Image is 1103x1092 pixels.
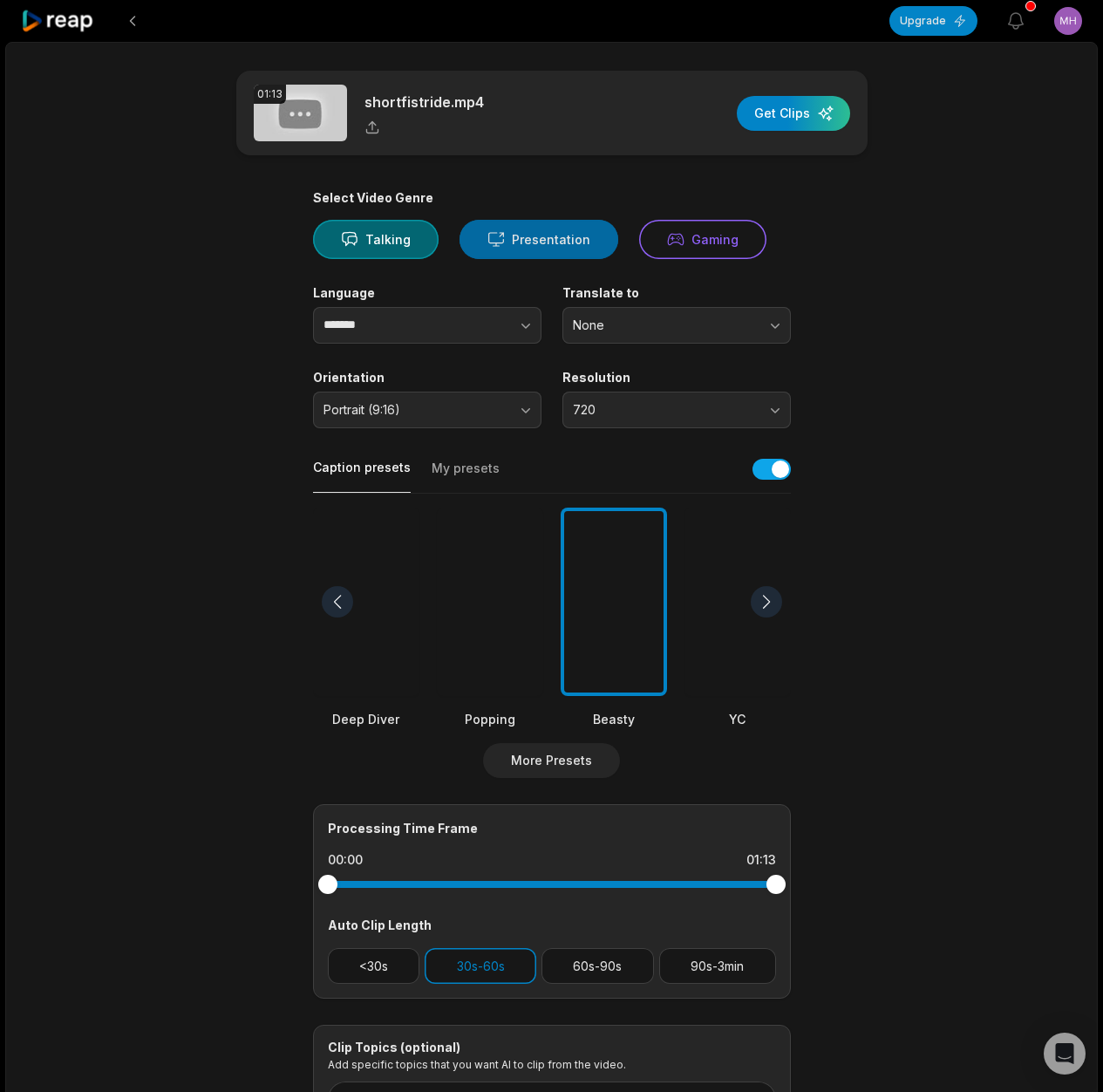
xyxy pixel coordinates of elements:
button: Caption presets [313,459,411,493]
div: Open Intercom Messenger [1044,1033,1086,1075]
label: Resolution [562,370,791,386]
button: None [562,307,791,344]
button: Presentation [460,220,618,259]
button: Get Clips [737,96,850,131]
div: Clip Topics (optional) [328,1040,776,1055]
button: My presets [432,460,500,493]
label: Orientation [313,370,541,386]
span: Portrait (9:16) [323,402,507,418]
div: YC [684,710,791,728]
button: Talking [313,220,439,259]
div: 00:00 [328,851,363,869]
div: Beasty [561,710,667,728]
button: 30s-60s [425,948,536,984]
p: Add specific topics that you want AI to clip from the video. [328,1058,776,1071]
div: 01:13 [254,85,286,104]
button: 720 [562,392,791,428]
button: 60s-90s [541,948,654,984]
button: Portrait (9:16) [313,392,541,428]
button: 90s-3min [659,948,776,984]
span: None [573,317,756,333]
div: Popping [437,710,543,728]
div: Processing Time Frame [328,819,776,837]
button: Upgrade [889,6,977,36]
p: shortfistride.mp4 [364,92,484,113]
label: Language [313,285,541,301]
span: 720 [573,402,756,418]
button: Gaming [639,220,766,259]
label: Translate to [562,285,791,301]
button: More Presets [483,743,620,778]
div: Select Video Genre [313,190,791,206]
button: <30s [328,948,420,984]
div: Deep Diver [313,710,419,728]
div: 01:13 [746,851,776,869]
div: Auto Clip Length [328,916,776,934]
